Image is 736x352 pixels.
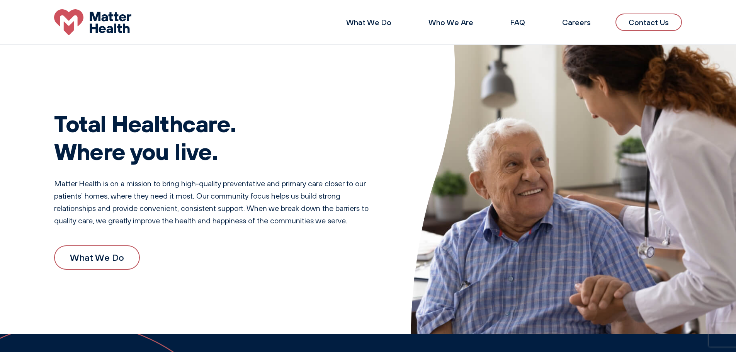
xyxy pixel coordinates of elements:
[346,17,391,27] a: What We Do
[54,109,380,165] h1: Total Healthcare. Where you live.
[428,17,473,27] a: Who We Are
[615,14,682,31] a: Contact Us
[54,177,380,227] p: Matter Health is on a mission to bring high-quality preventative and primary care closer to our p...
[510,17,525,27] a: FAQ
[562,17,591,27] a: Careers
[54,245,140,269] a: What We Do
